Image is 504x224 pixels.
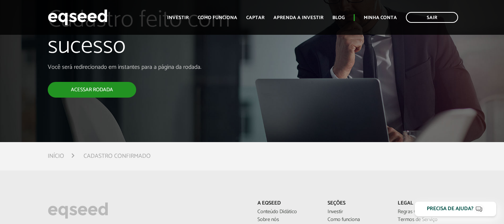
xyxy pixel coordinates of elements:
img: EqSeed [48,7,107,27]
p: A EqSeed [257,200,316,207]
a: Início [48,153,64,159]
a: Captar [246,15,264,20]
a: Aprenda a investir [273,15,323,20]
h1: Cadastro feito com sucesso [48,7,289,64]
a: Investir [167,15,189,20]
li: Cadastro confirmado [84,151,151,161]
a: Minha conta [364,15,397,20]
a: Sobre nós [257,217,316,223]
p: Você será redirecionado em instantes para a página da rodada. [48,64,289,71]
a: Conteúdo Didático [257,209,316,215]
a: Como funciona [198,15,237,20]
a: Sair [406,12,458,23]
a: Como funciona [328,217,386,223]
a: Investir [328,209,386,215]
a: Acessar rodada [48,82,136,98]
a: Termos de Serviço [398,217,457,223]
p: Legal [398,200,457,207]
a: Blog [332,15,345,20]
a: Regras Gerais [398,209,457,215]
img: EqSeed Logo [48,200,108,221]
p: Seções [328,200,386,207]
